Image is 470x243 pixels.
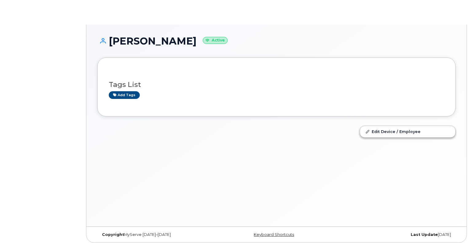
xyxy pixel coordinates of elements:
[203,37,228,44] small: Active
[102,232,124,237] strong: Copyright
[109,91,140,99] a: Add tags
[109,81,444,88] h3: Tags List
[411,232,438,237] strong: Last Update
[254,232,294,237] a: Keyboard Shortcuts
[97,232,217,237] div: MyServe [DATE]–[DATE]
[360,126,455,137] a: Edit Device / Employee
[97,36,456,46] h1: [PERSON_NAME]
[336,232,456,237] div: [DATE]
